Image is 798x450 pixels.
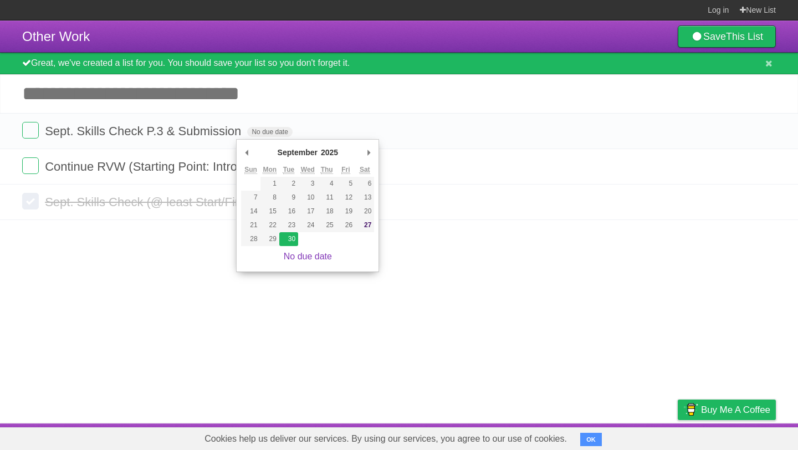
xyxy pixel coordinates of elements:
b: This List [726,31,763,42]
abbr: Sunday [244,166,257,174]
button: 21 [241,218,260,232]
button: 8 [260,191,279,204]
abbr: Saturday [360,166,370,174]
button: 7 [241,191,260,204]
span: Buy me a coffee [701,400,770,420]
button: 12 [336,191,355,204]
button: 18 [318,204,336,218]
button: Next Month [363,144,374,161]
a: Privacy [663,426,692,447]
a: SaveThis List [678,25,776,48]
a: Developers [567,426,612,447]
button: Previous Month [241,144,252,161]
button: 1 [260,177,279,191]
button: 26 [336,218,355,232]
span: Sept. Skills Check P.3 & Submission [45,124,244,138]
button: OK [580,433,602,446]
button: 3 [298,177,317,191]
button: 23 [279,218,298,232]
abbr: Thursday [321,166,333,174]
button: 28 [241,232,260,246]
button: 15 [260,204,279,218]
button: 19 [336,204,355,218]
button: 24 [298,218,317,232]
span: Cookies help us deliver our services. By using our services, you agree to our use of cookies. [193,428,578,450]
span: No due date [247,127,292,137]
abbr: Tuesday [283,166,294,174]
a: About [530,426,554,447]
div: 2025 [319,144,340,161]
button: 29 [260,232,279,246]
a: Buy me a coffee [678,400,776,420]
button: 22 [260,218,279,232]
abbr: Friday [341,166,350,174]
label: Done [22,122,39,139]
abbr: Monday [263,166,277,174]
button: 10 [298,191,317,204]
button: 20 [355,204,374,218]
button: 2 [279,177,298,191]
button: 13 [355,191,374,204]
button: 6 [355,177,374,191]
button: 4 [318,177,336,191]
button: 27 [355,218,374,232]
button: 11 [318,191,336,204]
button: 9 [279,191,298,204]
span: Other Work [22,29,90,44]
button: 5 [336,177,355,191]
a: No due date [284,252,332,261]
button: 30 [279,232,298,246]
abbr: Wednesday [301,166,315,174]
a: Terms [626,426,650,447]
label: Done [22,157,39,174]
button: 17 [298,204,317,218]
button: 16 [279,204,298,218]
span: Sept. Skills Check (@ least Start/Finish P.2 [DATE]) [45,195,326,209]
label: Done [22,193,39,209]
button: 14 [241,204,260,218]
span: Continue RVW (Starting Point: Intro & 1st Paragraph) [45,160,335,173]
a: Suggest a feature [706,426,776,447]
img: Buy me a coffee [683,400,698,419]
button: 25 [318,218,336,232]
div: September [276,144,319,161]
